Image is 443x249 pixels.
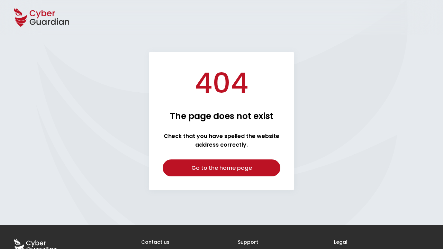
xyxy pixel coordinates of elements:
h3: Contact us [141,239,170,246]
a: Go to the home page [163,159,280,176]
h1: 404 [195,66,248,100]
h2: The page does not exist [170,111,273,121]
h3: Legal [334,239,429,246]
strong: Check that you have spelled the website address correctly. [164,132,279,149]
h3: Support [238,239,266,246]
